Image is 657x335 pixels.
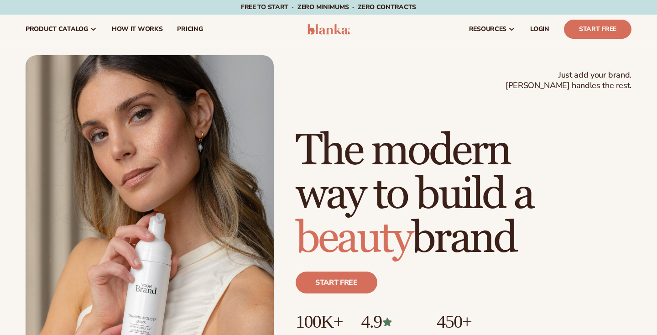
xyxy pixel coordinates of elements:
span: LOGIN [530,26,549,33]
span: Free to start · ZERO minimums · ZERO contracts [241,3,416,11]
a: How It Works [104,15,170,44]
img: logo [307,24,350,35]
a: pricing [170,15,210,44]
span: pricing [177,26,203,33]
p: 450+ [437,312,506,332]
p: 100K+ [296,312,343,332]
a: resources [462,15,523,44]
a: Start free [296,272,377,293]
a: LOGIN [523,15,557,44]
a: Start Free [564,20,631,39]
span: beauty [296,212,412,265]
p: 4.9 [361,312,418,332]
span: product catalog [26,26,88,33]
span: resources [469,26,506,33]
h1: The modern way to build a brand [296,129,631,261]
span: Just add your brand. [PERSON_NAME] handles the rest. [506,70,631,91]
a: product catalog [18,15,104,44]
span: How It Works [112,26,163,33]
